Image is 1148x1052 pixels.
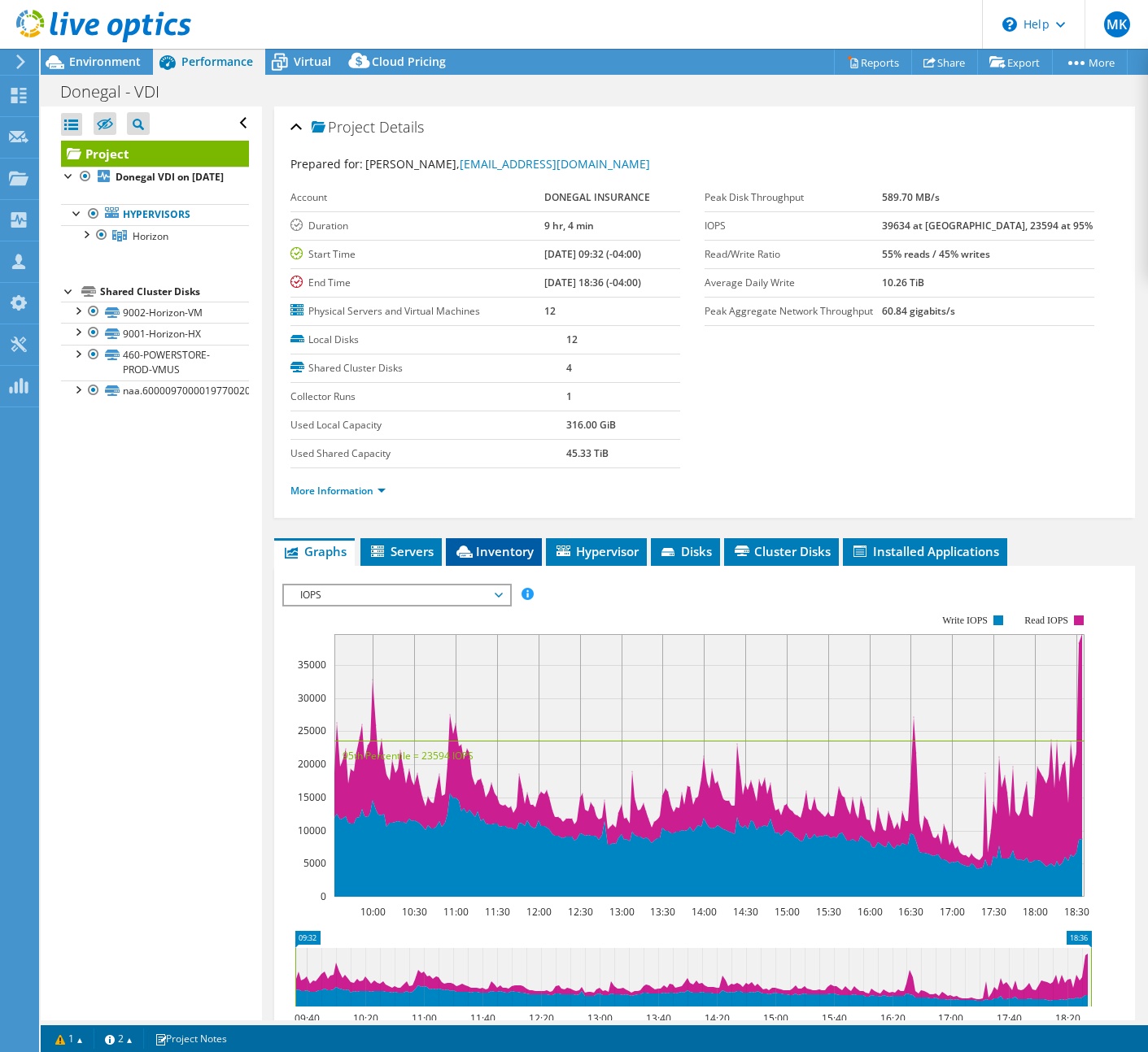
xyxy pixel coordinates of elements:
[116,170,224,184] b: Donegal VDI on [DATE]
[298,790,326,804] text: 15000
[292,585,501,605] span: IOPS
[61,380,249,402] a: naa.60000970000197700205533030303031
[372,54,446,69] span: Cloud Pricing
[566,446,609,460] b: 45.33 TiB
[369,543,434,559] span: Servers
[544,219,594,233] b: 9 hr, 4 min
[609,905,635,919] text: 13:00
[898,905,923,919] text: 16:30
[544,304,556,318] b: 12
[650,905,675,919] text: 13:30
[882,190,940,204] b: 589.70 MB/s
[882,276,924,289] b: 10.26 TiB
[544,276,641,289] b: [DATE] 18:36 (-04:00)
[61,323,249,344] a: 9001-Horizon-HX
[61,302,249,323] a: 9002-Horizon-VM
[353,1011,378,1025] text: 10:20
[880,1011,906,1025] text: 16:20
[485,905,510,919] text: 11:30
[100,282,249,302] div: Shared Cluster Disks
[412,1011,437,1025] text: 11:00
[942,615,988,626] text: Write IOPS
[851,543,999,559] span: Installed Applications
[298,658,326,672] text: 35000
[938,1011,963,1025] text: 17:00
[290,275,544,291] label: End Time
[1055,1011,1080,1025] text: 18:20
[53,83,185,101] h1: Donegal - VDI
[290,156,363,172] label: Prepared for:
[290,446,566,462] label: Used Shared Capacity
[290,189,544,206] label: Account
[343,749,474,763] text: 95th Percentile = 23594 IOPS
[360,905,386,919] text: 10:00
[544,190,650,204] b: DONEGAL INSURANCE
[544,247,641,261] b: [DATE] 09:32 (-04:00)
[705,189,882,206] label: Peak Disk Throughput
[94,1028,144,1049] a: 2
[454,543,534,559] span: Inventory
[61,225,249,246] a: Horizon
[321,889,326,903] text: 0
[443,905,469,919] text: 11:00
[290,484,386,498] a: More Information
[1064,905,1089,919] text: 18:30
[290,303,544,320] label: Physical Servers and Virtual Machines
[312,120,375,136] span: Project
[997,1011,1022,1025] text: 17:40
[69,54,141,69] span: Environment
[659,543,712,559] span: Disks
[61,167,249,188] a: Donegal VDI on [DATE]
[143,1028,238,1049] a: Project Notes
[692,905,717,919] text: 14:00
[882,219,1093,233] b: 39634 at [GEOGRAPHIC_DATA], 23594 at 95%
[526,905,552,919] text: 12:00
[298,691,326,705] text: 30000
[61,345,249,380] a: 460-POWERSTORE-PROD-VMUS
[290,389,566,405] label: Collector Runs
[977,50,1053,75] a: Export
[646,1011,671,1025] text: 13:40
[133,229,168,243] span: Horizon
[981,905,1006,919] text: 17:30
[303,856,326,870] text: 5000
[882,304,955,318] b: 60.84 gigabits/s
[587,1011,613,1025] text: 13:00
[470,1011,495,1025] text: 11:40
[705,218,882,234] label: IOPS
[733,905,758,919] text: 14:30
[290,332,566,348] label: Local Disks
[705,246,882,263] label: Read/Write Ratio
[298,724,326,737] text: 25000
[290,246,544,263] label: Start Time
[61,141,249,167] a: Project
[298,824,326,837] text: 10000
[402,905,427,919] text: 10:30
[1023,905,1048,919] text: 18:00
[566,333,578,346] b: 12
[911,50,978,75] a: Share
[44,1028,94,1049] a: 1
[554,543,639,559] span: Hypervisor
[1002,17,1017,32] svg: \n
[181,54,253,69] span: Performance
[566,418,616,432] b: 316.00 GiB
[290,218,544,234] label: Duration
[834,50,912,75] a: Reports
[1104,11,1130,37] span: MK
[290,360,566,376] label: Shared Cluster Disks
[460,156,650,172] a: [EMAIL_ADDRESS][DOMAIN_NAME]
[858,905,883,919] text: 16:00
[1025,615,1069,626] text: Read IOPS
[295,1011,320,1025] text: 09:40
[298,757,326,771] text: 20000
[816,905,841,919] text: 15:30
[529,1011,554,1025] text: 12:20
[568,905,593,919] text: 12:30
[705,1011,730,1025] text: 14:20
[282,543,347,559] span: Graphs
[365,156,650,172] span: [PERSON_NAME],
[566,361,572,375] b: 4
[294,54,331,69] span: Virtual
[1052,50,1128,75] a: More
